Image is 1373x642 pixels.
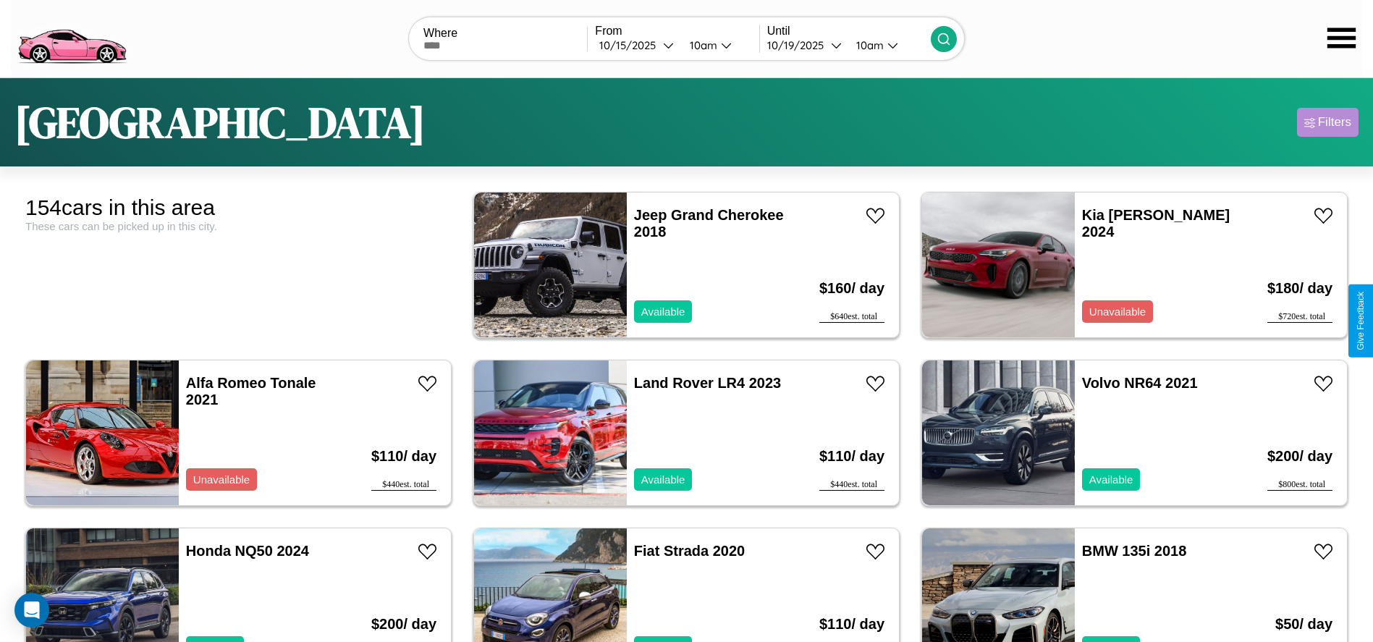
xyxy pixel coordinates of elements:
[595,25,759,38] label: From
[423,27,587,40] label: Where
[683,38,721,52] div: 10am
[1318,115,1351,130] div: Filters
[634,543,745,559] a: Fiat Strada 2020
[641,470,685,489] p: Available
[1267,479,1332,491] div: $ 800 est. total
[1089,302,1146,321] p: Unavailable
[1267,266,1332,311] h3: $ 180 / day
[1082,543,1187,559] a: BMW 135i 2018
[819,479,884,491] div: $ 440 est. total
[186,543,309,559] a: Honda NQ50 2024
[11,7,132,67] img: logo
[595,38,678,53] button: 10/15/2025
[767,25,931,38] label: Until
[767,38,831,52] div: 10 / 19 / 2025
[25,195,452,220] div: 154 cars in this area
[819,434,884,479] h3: $ 110 / day
[1297,108,1359,137] button: Filters
[1082,207,1230,240] a: Kia [PERSON_NAME] 2024
[371,479,436,491] div: $ 440 est. total
[371,434,436,479] h3: $ 110 / day
[14,593,49,628] div: Open Intercom Messenger
[849,38,887,52] div: 10am
[1082,375,1198,391] a: Volvo NR64 2021
[845,38,931,53] button: 10am
[193,470,250,489] p: Unavailable
[25,220,452,232] div: These cars can be picked up in this city.
[678,38,759,53] button: 10am
[1267,434,1332,479] h3: $ 200 / day
[819,266,884,311] h3: $ 160 / day
[186,375,316,407] a: Alfa Romeo Tonale 2021
[819,311,884,323] div: $ 640 est. total
[14,93,426,152] h1: [GEOGRAPHIC_DATA]
[1089,470,1133,489] p: Available
[634,207,784,240] a: Jeep Grand Cherokee 2018
[1356,292,1366,350] div: Give Feedback
[1267,311,1332,323] div: $ 720 est. total
[599,38,663,52] div: 10 / 15 / 2025
[634,375,781,391] a: Land Rover LR4 2023
[641,302,685,321] p: Available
